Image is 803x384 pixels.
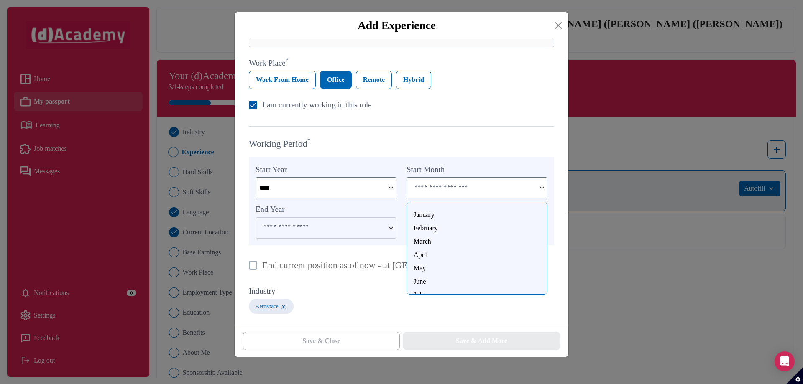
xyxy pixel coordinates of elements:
[241,19,552,32] div: Add Experience
[262,99,372,111] div: I am currently working in this role
[243,332,400,350] button: Save & Close
[320,71,352,89] label: Office
[414,237,540,247] div: March
[386,218,396,238] img: ...
[249,261,257,270] img: uncheck
[775,351,795,371] div: Open Intercom Messenger
[414,277,540,287] div: June
[280,303,287,310] img: ...
[249,71,316,89] label: Work From Home
[356,71,392,89] label: Remote
[396,71,431,89] label: Hybrid
[249,285,554,298] label: Industry
[256,164,396,176] label: Start Year
[414,290,540,300] div: July
[407,164,547,176] label: Start Month
[262,260,486,270] p: End current position as of now - at [GEOGRAPHIC_DATA]
[414,250,540,260] div: April
[786,367,803,384] button: Set cookie preferences
[456,336,507,346] div: Save & Add More
[414,263,540,273] div: May
[302,336,340,346] div: Save & Close
[537,178,547,198] img: ...
[386,178,396,198] img: ...
[552,19,565,32] button: Close
[414,210,540,220] div: January
[403,332,560,350] button: Save & Add More
[256,302,279,310] label: Aerospace
[249,137,554,150] label: Working Period
[414,223,540,233] div: February
[256,203,396,216] label: End Year
[249,101,257,109] img: check
[407,203,547,216] label: End Month
[249,57,554,69] label: Work Place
